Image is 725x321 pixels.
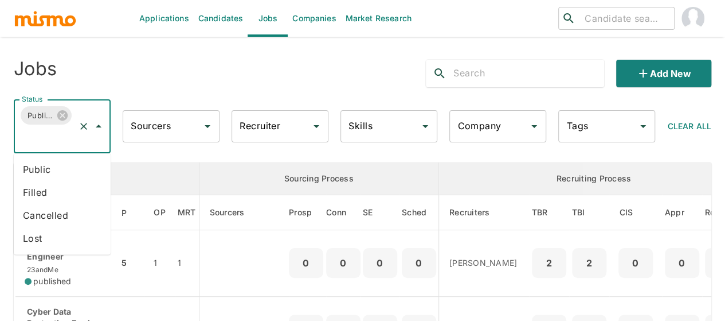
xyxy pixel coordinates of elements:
[580,10,669,26] input: Candidate search
[367,255,393,271] p: 0
[289,195,326,230] th: Prospects
[199,195,289,230] th: Sourcers
[21,109,60,122] span: Published
[360,195,399,230] th: Sent Emails
[406,255,432,271] p: 0
[91,118,107,134] button: Close
[635,118,651,134] button: Open
[25,265,58,274] span: 23andMe
[14,10,77,27] img: logo
[144,230,175,297] td: 1
[439,195,529,230] th: Recruiters
[199,118,215,134] button: Open
[14,181,111,204] li: Filled
[119,230,144,297] td: 5
[33,276,71,287] span: published
[426,60,453,87] button: search
[623,255,648,271] p: 0
[119,195,144,230] th: Priority
[453,64,604,83] input: Search
[669,255,695,271] p: 0
[449,257,520,269] p: [PERSON_NAME]
[293,255,319,271] p: 0
[577,255,602,271] p: 2
[326,195,360,230] th: Connections
[417,118,433,134] button: Open
[609,195,662,230] th: Client Interview Scheduled
[569,195,609,230] th: To Be Interviewed
[14,227,111,250] li: Lost
[175,230,199,297] td: 1
[616,60,711,87] button: Add new
[331,255,356,271] p: 0
[22,94,42,104] label: Status
[536,255,562,271] p: 2
[122,206,142,220] span: P
[308,118,324,134] button: Open
[526,118,542,134] button: Open
[399,195,439,230] th: Sched
[14,57,57,80] h4: Jobs
[14,204,111,227] li: Cancelled
[668,121,711,131] span: Clear All
[14,158,111,181] li: Public
[529,195,569,230] th: To Be Reviewed
[144,195,175,230] th: Open Positions
[76,118,92,134] button: Clear
[21,106,72,125] div: Published
[199,163,439,195] th: Sourcing Process
[175,195,199,230] th: Market Research Total
[662,195,702,230] th: Approved
[681,7,704,30] img: Maia Reyes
